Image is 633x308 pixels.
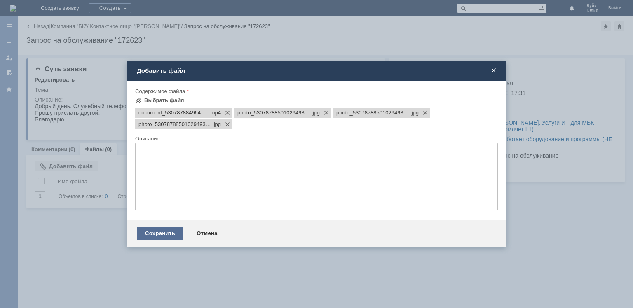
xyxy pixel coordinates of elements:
span: photo_5307878850102949382_y.jpg [138,121,212,128]
span: photo_5307878850102949379_y.jpg [311,110,320,116]
span: Свернуть (Ctrl + M) [478,67,486,75]
span: photo_5307878850102949380_y.jpg [410,110,419,116]
span: document_5307878849646721504.mp4 [138,110,209,116]
span: Закрыть [490,67,498,75]
span: photo_5307878850102949379_y.jpg [237,110,311,116]
span: document_5307878849646721504.mp4 [209,110,221,116]
span: photo_5307878850102949380_y.jpg [336,110,410,116]
div: Выбрать файл [144,97,184,104]
div: Добавить файл [137,67,498,75]
span: photo_5307878850102949382_y.jpg [212,121,221,128]
div: Содержимое файла [135,89,496,94]
div: Описание [135,136,496,141]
